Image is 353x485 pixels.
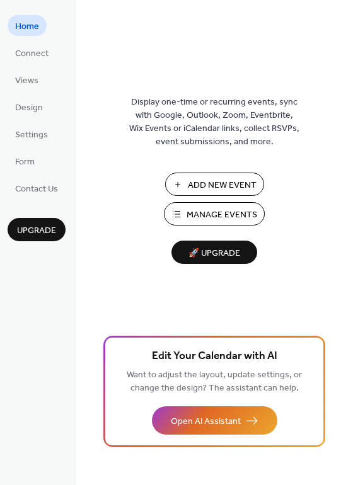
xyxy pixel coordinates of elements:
[15,156,35,169] span: Form
[8,96,50,117] a: Design
[8,69,46,90] a: Views
[187,208,257,222] span: Manage Events
[15,47,49,60] span: Connect
[171,241,257,264] button: 🚀 Upgrade
[152,406,277,435] button: Open AI Assistant
[152,348,277,365] span: Edit Your Calendar with AI
[8,178,66,198] a: Contact Us
[8,151,42,171] a: Form
[8,42,56,63] a: Connect
[188,179,257,192] span: Add New Event
[15,74,38,88] span: Views
[15,128,48,142] span: Settings
[15,20,39,33] span: Home
[179,245,250,262] span: 🚀 Upgrade
[8,218,66,241] button: Upgrade
[171,415,241,428] span: Open AI Assistant
[15,101,43,115] span: Design
[17,224,56,237] span: Upgrade
[165,173,264,196] button: Add New Event
[127,367,302,397] span: Want to adjust the layout, update settings, or change the design? The assistant can help.
[15,183,58,196] span: Contact Us
[164,202,265,225] button: Manage Events
[129,96,299,149] span: Display one-time or recurring events, sync with Google, Outlook, Zoom, Eventbrite, Wix Events or ...
[8,15,47,36] a: Home
[8,123,55,144] a: Settings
